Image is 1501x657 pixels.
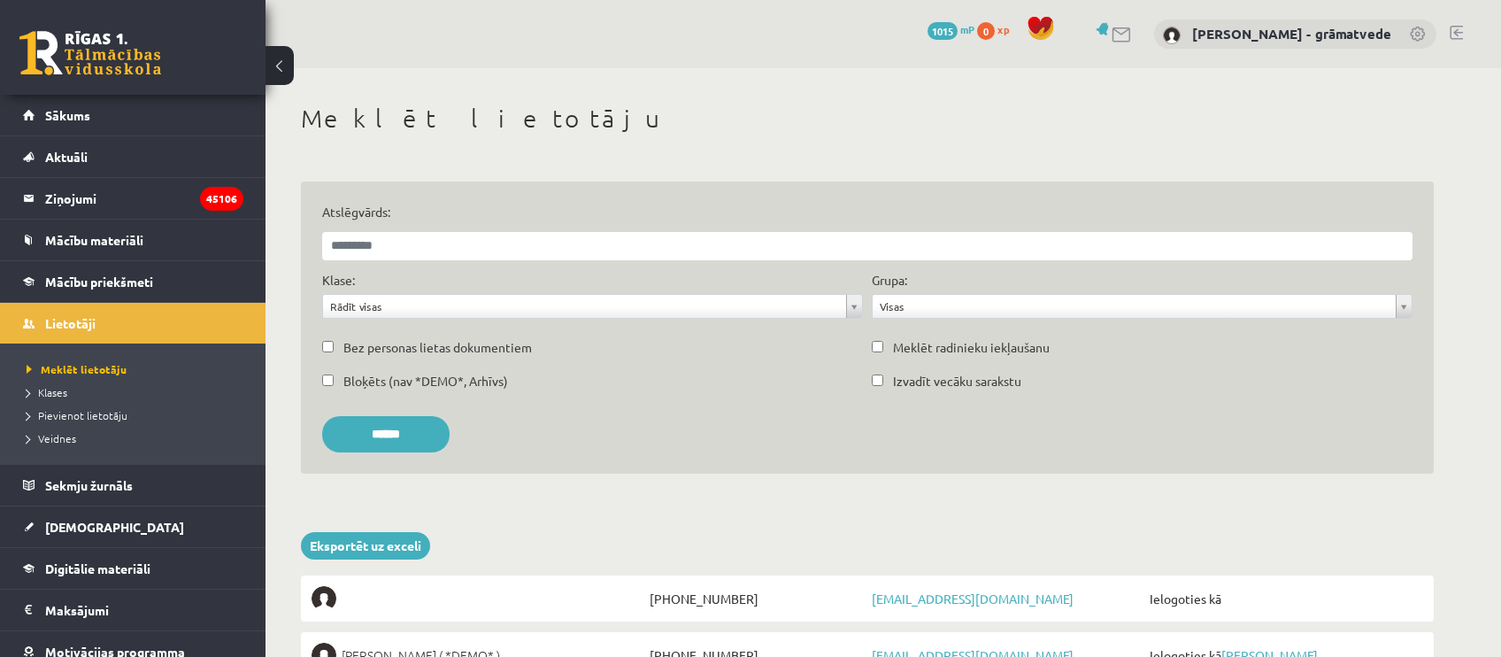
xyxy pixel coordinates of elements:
a: Sekmju žurnāls [23,465,243,506]
a: Eksportēt uz exceli [301,532,430,560]
a: [PERSON_NAME] - grāmatvede [1192,25,1391,43]
label: Bez personas lietas dokumentiem [343,338,532,357]
a: Maksājumi [23,590,243,630]
a: Aktuāli [23,136,243,177]
span: Mācību priekšmeti [45,274,153,290]
label: Atslēgvārds: [322,203,1412,221]
a: [DEMOGRAPHIC_DATA] [23,506,243,547]
a: [EMAIL_ADDRESS][DOMAIN_NAME] [872,591,1074,607]
span: Pievienot lietotāju [27,408,127,422]
a: Ziņojumi45106 [23,178,243,219]
legend: Maksājumi [45,590,243,630]
a: Meklēt lietotāju [27,361,248,377]
a: Pievienot lietotāju [27,407,248,423]
a: Lietotāji [23,303,243,344]
span: Ielogoties kā [1145,586,1423,611]
label: Izvadīt vecāku sarakstu [893,372,1021,390]
span: Sekmju žurnāls [45,477,133,493]
span: Veidnes [27,431,76,445]
span: Lietotāji [45,315,96,331]
a: 0 xp [977,22,1018,36]
img: Antra Sondore - grāmatvede [1163,27,1181,44]
span: Aktuāli [45,149,88,165]
a: Mācību priekšmeti [23,261,243,302]
span: Digitālie materiāli [45,560,150,576]
span: 0 [977,22,995,40]
span: [DEMOGRAPHIC_DATA] [45,519,184,535]
a: Digitālie materiāli [23,548,243,589]
span: Klases [27,385,67,399]
label: Klase: [322,271,355,290]
span: Meklēt lietotāju [27,362,127,376]
span: Visas [880,295,1389,318]
legend: Ziņojumi [45,178,243,219]
span: mP [960,22,974,36]
a: Visas [873,295,1412,318]
span: xp [997,22,1009,36]
label: Bloķēts (nav *DEMO*, Arhīvs) [343,372,508,390]
a: Rīgas 1. Tālmācības vidusskola [19,31,161,75]
span: 1015 [928,22,958,40]
span: Rādīt visas [330,295,839,318]
a: Klases [27,384,248,400]
a: Mācību materiāli [23,220,243,260]
a: Veidnes [27,430,248,446]
h1: Meklēt lietotāju [301,104,1434,134]
span: [PHONE_NUMBER] [645,586,867,611]
a: Rādīt visas [323,295,862,318]
a: Sākums [23,95,243,135]
i: 45106 [200,187,243,211]
span: Mācību materiāli [45,232,143,248]
span: Sākums [45,107,90,123]
a: 1015 mP [928,22,974,36]
label: Meklēt radinieku iekļaušanu [893,338,1050,357]
label: Grupa: [872,271,907,290]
